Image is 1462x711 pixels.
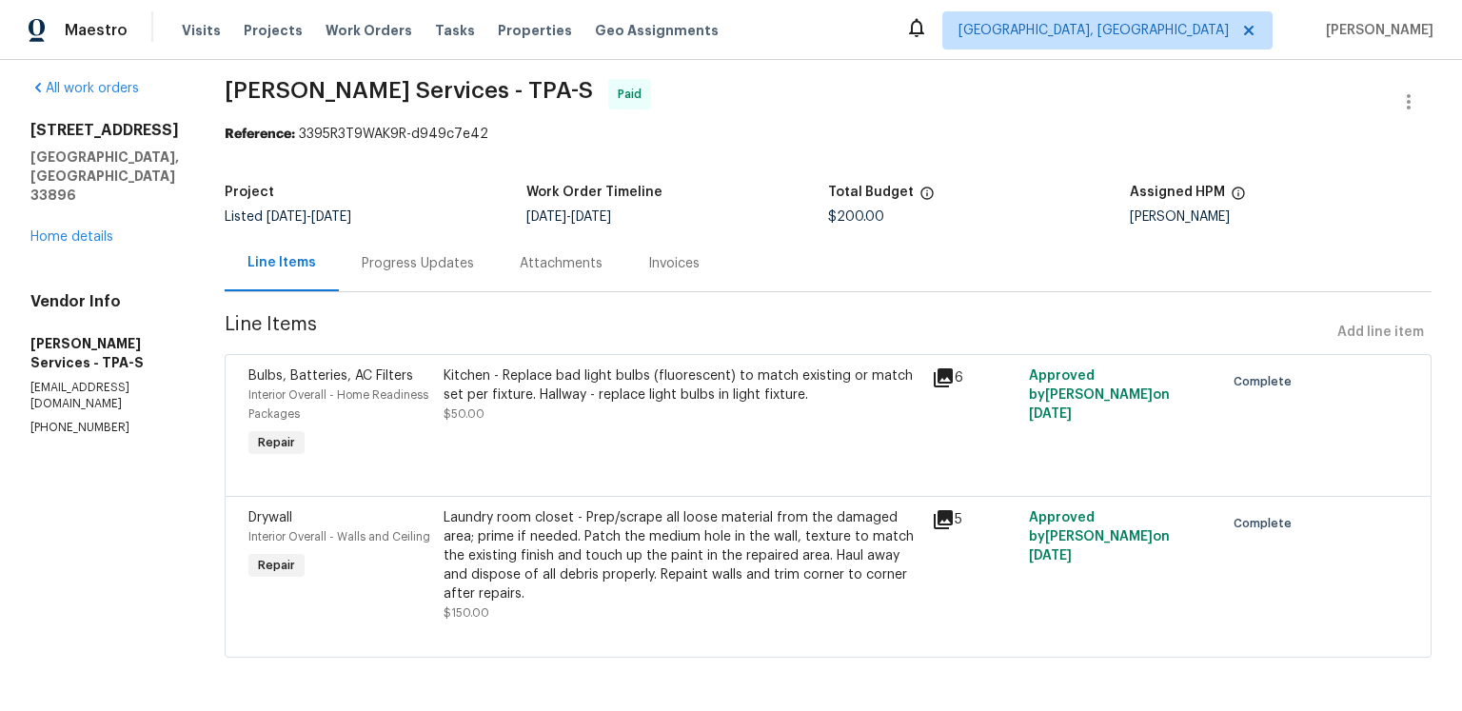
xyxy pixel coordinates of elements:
[30,420,179,436] p: [PHONE_NUMBER]
[444,408,484,420] span: $50.00
[1029,549,1072,563] span: [DATE]
[1234,514,1299,533] span: Complete
[30,380,179,412] p: [EMAIL_ADDRESS][DOMAIN_NAME]
[250,433,303,452] span: Repair
[248,531,430,543] span: Interior Overall - Walls and Ceiling
[225,128,295,141] b: Reference:
[30,292,179,311] h4: Vendor Info
[30,121,179,140] h2: [STREET_ADDRESS]
[435,24,475,37] span: Tasks
[571,210,611,224] span: [DATE]
[1130,186,1225,199] h5: Assigned HPM
[182,21,221,40] span: Visits
[1231,186,1246,210] span: The hpm assigned to this work order.
[244,21,303,40] span: Projects
[1029,407,1072,421] span: [DATE]
[326,21,412,40] span: Work Orders
[248,389,428,420] span: Interior Overall - Home Readiness Packages
[648,254,700,273] div: Invoices
[30,334,179,372] h5: [PERSON_NAME] Services - TPA-S
[958,21,1229,40] span: [GEOGRAPHIC_DATA], [GEOGRAPHIC_DATA]
[311,210,351,224] span: [DATE]
[267,210,306,224] span: [DATE]
[618,85,649,104] span: Paid
[30,230,113,244] a: Home details
[828,210,884,224] span: $200.00
[932,366,1017,389] div: 6
[248,511,292,524] span: Drywall
[526,210,566,224] span: [DATE]
[248,369,413,383] span: Bulbs, Batteries, AC Filters
[65,21,128,40] span: Maestro
[247,253,316,272] div: Line Items
[30,148,179,205] h5: [GEOGRAPHIC_DATA], [GEOGRAPHIC_DATA] 33896
[225,210,351,224] span: Listed
[1029,511,1170,563] span: Approved by [PERSON_NAME] on
[1318,21,1433,40] span: [PERSON_NAME]
[919,186,935,210] span: The total cost of line items that have been proposed by Opendoor. This sum includes line items th...
[267,210,351,224] span: -
[225,315,1330,350] span: Line Items
[1234,372,1299,391] span: Complete
[498,21,572,40] span: Properties
[225,186,274,199] h5: Project
[526,210,611,224] span: -
[225,125,1432,144] div: 3395R3T9WAK9R-d949c7e42
[1029,369,1170,421] span: Approved by [PERSON_NAME] on
[520,254,603,273] div: Attachments
[444,508,920,603] div: Laundry room closet - Prep/scrape all loose material from the damaged area; prime if needed. Patc...
[828,186,914,199] h5: Total Budget
[526,186,662,199] h5: Work Order Timeline
[444,607,489,619] span: $150.00
[362,254,474,273] div: Progress Updates
[30,82,139,95] a: All work orders
[225,79,593,102] span: [PERSON_NAME] Services - TPA-S
[932,508,1017,531] div: 5
[1130,210,1432,224] div: [PERSON_NAME]
[595,21,719,40] span: Geo Assignments
[250,556,303,575] span: Repair
[444,366,920,405] div: Kitchen - Replace bad light bulbs (fluorescent) to match existing or match set per fixture. Hallw...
